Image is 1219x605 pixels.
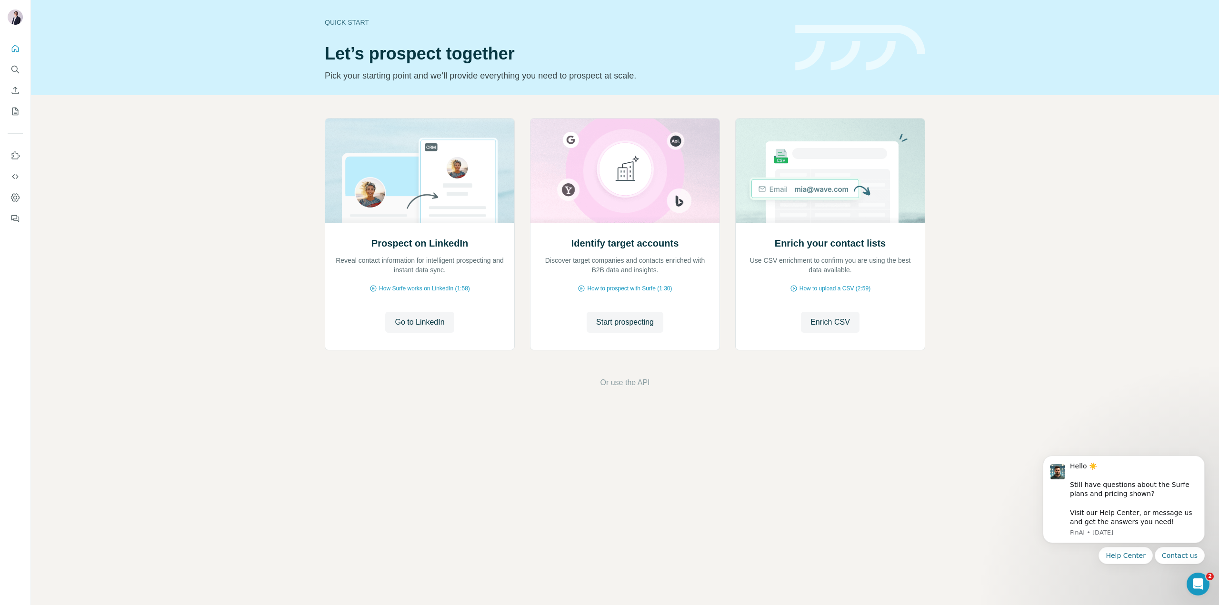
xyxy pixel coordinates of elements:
img: banner [795,25,925,71]
img: Prospect on LinkedIn [325,119,515,223]
iframe: Intercom live chat [1187,573,1209,595]
button: Go to LinkedIn [385,312,454,333]
p: Use CSV enrichment to confirm you are using the best data available. [745,256,915,275]
span: Start prospecting [596,317,654,328]
p: Pick your starting point and we’ll provide everything you need to prospect at scale. [325,69,784,82]
img: Avatar [8,10,23,25]
button: Enrich CSV [8,82,23,99]
button: Enrich CSV [801,312,859,333]
span: Enrich CSV [810,317,850,328]
div: Quick start [325,18,784,27]
span: How Surfe works on LinkedIn (1:58) [379,284,470,293]
iframe: Intercom notifications message [1029,444,1219,600]
button: Quick start [8,40,23,57]
button: Or use the API [600,377,649,388]
span: 2 [1206,573,1214,580]
button: Search [8,61,23,78]
p: Reveal contact information for intelligent prospecting and instant data sync. [335,256,505,275]
h2: Prospect on LinkedIn [371,237,468,250]
button: Dashboard [8,189,23,206]
h1: Let’s prospect together [325,44,784,63]
span: Go to LinkedIn [395,317,444,328]
button: Feedback [8,210,23,227]
p: Discover target companies and contacts enriched with B2B data and insights. [540,256,710,275]
span: How to prospect with Surfe (1:30) [587,284,672,293]
img: Enrich your contact lists [735,119,925,223]
button: Use Surfe on LinkedIn [8,147,23,164]
h2: Identify target accounts [571,237,679,250]
h2: Enrich your contact lists [775,237,886,250]
span: How to upload a CSV (2:59) [799,284,870,293]
button: Use Surfe API [8,168,23,185]
button: My lists [8,103,23,120]
button: Start prospecting [587,312,663,333]
img: Identify target accounts [530,119,720,223]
